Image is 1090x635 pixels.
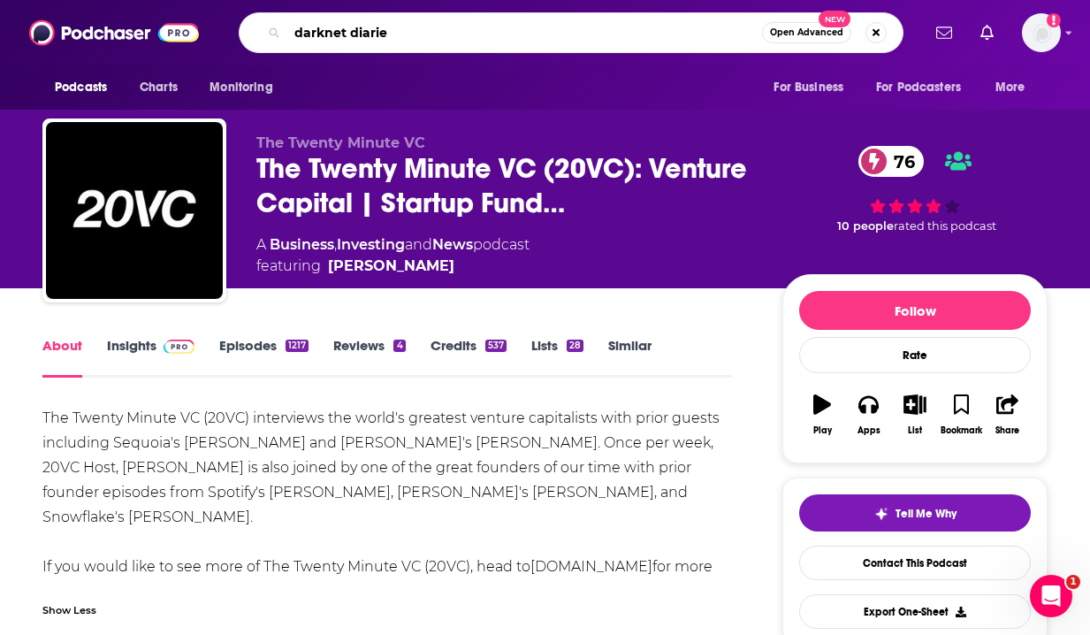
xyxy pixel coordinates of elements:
[799,383,845,447] button: Play
[845,383,891,447] button: Apps
[874,507,888,521] img: tell me why sparkle
[995,75,1025,100] span: More
[995,425,1019,436] div: Share
[938,383,984,447] button: Bookmark
[1030,575,1072,617] iframe: Intercom live chat
[799,594,1031,629] button: Export One-Sheet
[1022,13,1061,52] button: Show profile menu
[799,546,1031,580] a: Contact This Podcast
[531,337,583,378] a: Lists28
[837,219,894,233] span: 10 people
[29,16,199,50] img: Podchaser - Follow, Share and Rate Podcasts
[799,291,1031,330] button: Follow
[567,340,583,352] div: 28
[762,22,851,43] button: Open AdvancedNew
[799,337,1031,373] div: Rate
[164,340,194,354] img: Podchaser Pro
[287,19,762,47] input: Search podcasts, credits, & more...
[107,337,194,378] a: InsightsPodchaser Pro
[1022,13,1061,52] span: Logged in as AparnaKulkarni
[799,494,1031,532] button: tell me why sparkleTell Me Why
[256,134,425,151] span: The Twenty Minute VC
[858,146,924,177] a: 76
[337,236,405,253] a: Investing
[46,122,223,299] img: The Twenty Minute VC (20VC): Venture Capital | Startup Funding | The Pitch
[782,134,1048,245] div: 76 10 peoplerated this podcast
[908,425,922,436] div: List
[876,75,961,100] span: For Podcasters
[197,71,295,104] button: open menu
[431,337,507,378] a: Credits537
[1022,13,1061,52] img: User Profile
[813,425,832,436] div: Play
[256,234,530,277] div: A podcast
[876,146,924,177] span: 76
[393,340,405,352] div: 4
[42,71,130,104] button: open menu
[1047,13,1061,27] svg: Add a profile image
[286,340,309,352] div: 1217
[432,236,473,253] a: News
[334,236,337,253] span: ,
[774,75,843,100] span: For Business
[140,75,178,100] span: Charts
[973,18,1001,48] a: Show notifications dropdown
[1066,575,1080,589] span: 1
[239,12,903,53] div: Search podcasts, credits, & more...
[819,11,850,27] span: New
[328,256,454,277] a: Harry Stebbings
[530,558,652,575] a: [DOMAIN_NAME]
[894,219,996,233] span: rated this podcast
[333,337,405,378] a: Reviews4
[256,256,530,277] span: featuring
[983,71,1048,104] button: open menu
[892,383,938,447] button: List
[896,507,957,521] span: Tell Me Why
[405,236,432,253] span: and
[219,337,309,378] a: Episodes1217
[865,71,987,104] button: open menu
[929,18,959,48] a: Show notifications dropdown
[941,425,982,436] div: Bookmark
[858,425,880,436] div: Apps
[55,75,107,100] span: Podcasts
[270,236,334,253] a: Business
[485,340,507,352] div: 537
[42,406,732,604] div: The Twenty Minute VC (20VC) interviews the world's greatest venture capitalists with prior guests...
[761,71,865,104] button: open menu
[608,337,652,378] a: Similar
[770,28,843,37] span: Open Advanced
[210,75,272,100] span: Monitoring
[42,337,82,378] a: About
[985,383,1031,447] button: Share
[128,71,188,104] a: Charts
